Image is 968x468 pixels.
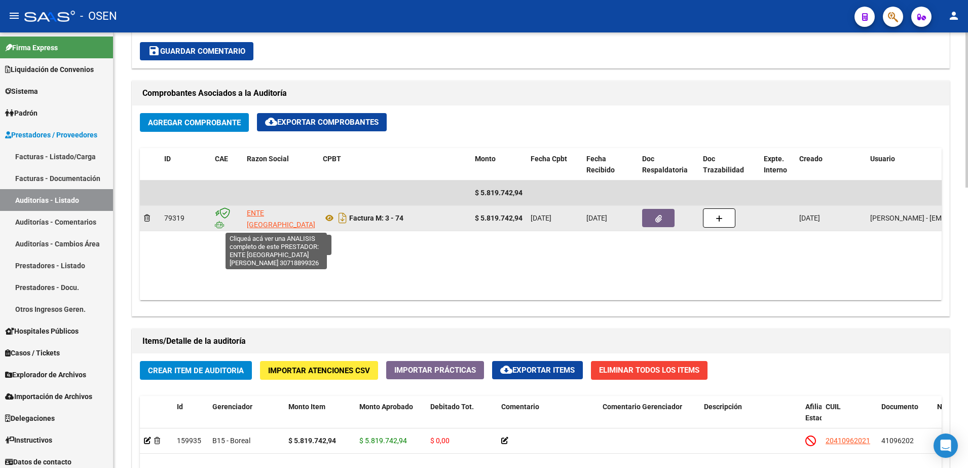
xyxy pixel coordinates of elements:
[527,148,582,182] datatable-header-cell: Fecha Cpbt
[531,155,567,163] span: Fecha Cpbt
[805,403,831,422] span: Afiliado Estado
[177,403,183,411] span: Id
[5,64,94,75] span: Liquidación de Convenios
[394,366,476,375] span: Importar Prácticas
[5,456,71,467] span: Datos de contacto
[164,214,184,222] span: 79319
[349,214,403,222] strong: Factura M: 3 - 74
[877,396,933,441] datatable-header-cell: Documento
[5,413,55,424] span: Delegaciones
[881,437,914,445] span: 41096202
[638,148,699,182] datatable-header-cell: Doc Respaldatoria
[355,396,426,441] datatable-header-cell: Monto Aprobado
[475,214,523,222] strong: $ 5.819.742,94
[826,437,870,445] span: 20410962021
[475,189,523,197] span: $ 5.819.742,94
[160,148,211,182] datatable-header-cell: ID
[5,391,92,402] span: Importación de Archivos
[148,366,244,375] span: Crear Item de Auditoria
[140,113,249,132] button: Agregar Comprobante
[430,403,474,411] span: Debitado Tot.
[142,333,939,349] h1: Items/Detalle de la auditoría
[243,148,319,182] datatable-header-cell: Razon Social
[699,148,760,182] datatable-header-cell: Doc Trazabilidad
[319,148,471,182] datatable-header-cell: CPBT
[5,86,38,97] span: Sistema
[822,396,877,441] datatable-header-cell: CUIL
[212,403,252,411] span: Gerenciador
[148,47,245,56] span: Guardar Comentario
[215,155,228,163] span: CAE
[471,148,527,182] datatable-header-cell: Monto
[212,437,250,445] span: B15 - Boreal
[642,155,688,174] span: Doc Respaldatoria
[603,403,682,411] span: Comentario Gerenciador
[208,396,284,441] datatable-header-cell: Gerenciador
[5,42,58,53] span: Firma Express
[142,85,939,101] h1: Comprobantes Asociados a la Auditoría
[8,10,20,22] mat-icon: menu
[164,155,171,163] span: ID
[288,437,336,445] strong: $ 5.819.742,94
[826,403,841,411] span: CUIL
[704,403,742,411] span: Descripción
[599,396,700,441] datatable-header-cell: Comentario Gerenciador
[500,364,512,376] mat-icon: cloud_download
[497,396,599,441] datatable-header-cell: Comentario
[5,347,60,358] span: Casos / Tickets
[140,42,253,60] button: Guardar Comentario
[500,366,575,375] span: Exportar Items
[5,129,97,140] span: Prestadores / Proveedores
[934,434,958,458] div: Open Intercom Messenger
[795,148,866,182] datatable-header-cell: Creado
[492,361,583,379] button: Exportar Items
[257,113,387,131] button: Exportar Comprobantes
[430,437,450,445] span: $ 0,00
[881,403,918,411] span: Documento
[80,5,117,27] span: - OSEN
[599,366,699,375] span: Eliminar Todos los Items
[288,403,325,411] span: Monto Item
[870,155,895,163] span: Usuario
[475,155,496,163] span: Monto
[148,45,160,57] mat-icon: save
[586,155,615,174] span: Fecha Recibido
[5,435,52,446] span: Instructivos
[177,437,201,445] span: 159935
[586,214,607,222] span: [DATE]
[582,148,638,182] datatable-header-cell: Fecha Recibido
[140,361,252,380] button: Crear Item de Auditoria
[359,403,413,411] span: Monto Aprobado
[501,403,539,411] span: Comentario
[531,214,551,222] span: [DATE]
[801,396,822,441] datatable-header-cell: Afiliado Estado
[760,148,795,182] datatable-header-cell: Expte. Interno
[323,155,341,163] span: CPBT
[799,155,823,163] span: Creado
[148,118,241,127] span: Agregar Comprobante
[5,107,38,119] span: Padrón
[799,214,820,222] span: [DATE]
[5,369,86,380] span: Explorador de Archivos
[247,155,289,163] span: Razon Social
[764,155,787,174] span: Expte. Interno
[359,437,407,445] span: $ 5.819.742,94
[284,396,355,441] datatable-header-cell: Monto Item
[426,396,497,441] datatable-header-cell: Debitado Tot.
[265,118,379,127] span: Exportar Comprobantes
[700,396,801,441] datatable-header-cell: Descripción
[211,148,243,182] datatable-header-cell: CAE
[386,361,484,379] button: Importar Prácticas
[268,366,370,375] span: Importar Atenciones CSV
[247,209,315,240] span: ENTE [GEOGRAPHIC_DATA][PERSON_NAME]
[265,116,277,128] mat-icon: cloud_download
[5,326,79,337] span: Hospitales Públicos
[336,210,349,226] i: Descargar documento
[591,361,708,380] button: Eliminar Todos los Items
[948,10,960,22] mat-icon: person
[260,361,378,380] button: Importar Atenciones CSV
[173,396,208,441] datatable-header-cell: Id
[703,155,744,174] span: Doc Trazabilidad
